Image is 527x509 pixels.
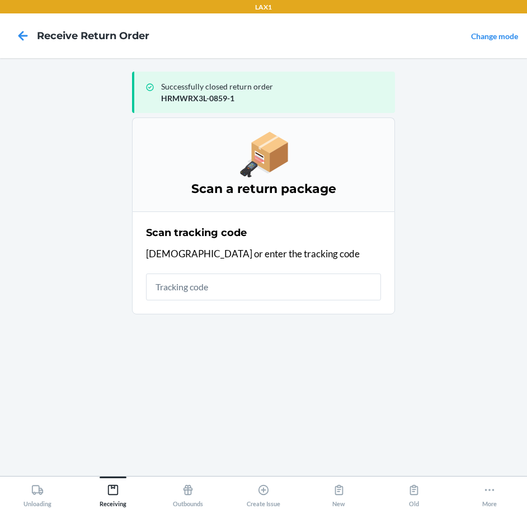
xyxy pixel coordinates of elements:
[255,2,272,12] p: LAX1
[146,274,381,300] input: Tracking code
[482,479,497,507] div: More
[146,225,247,240] h2: Scan tracking code
[161,92,386,104] p: HRMWRX3L-0859-1
[146,180,381,198] h3: Scan a return package
[100,479,126,507] div: Receiving
[37,29,149,43] h4: Receive Return Order
[408,479,420,507] div: Old
[173,479,203,507] div: Outbounds
[161,81,386,92] p: Successfully closed return order
[150,477,226,507] button: Outbounds
[471,31,518,41] a: Change mode
[23,479,51,507] div: Unloading
[247,479,280,507] div: Create Issue
[226,477,302,507] button: Create Issue
[146,247,381,261] p: [DEMOGRAPHIC_DATA] or enter the tracking code
[332,479,345,507] div: New
[76,477,151,507] button: Receiving
[451,477,527,507] button: More
[377,477,452,507] button: Old
[301,477,377,507] button: New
